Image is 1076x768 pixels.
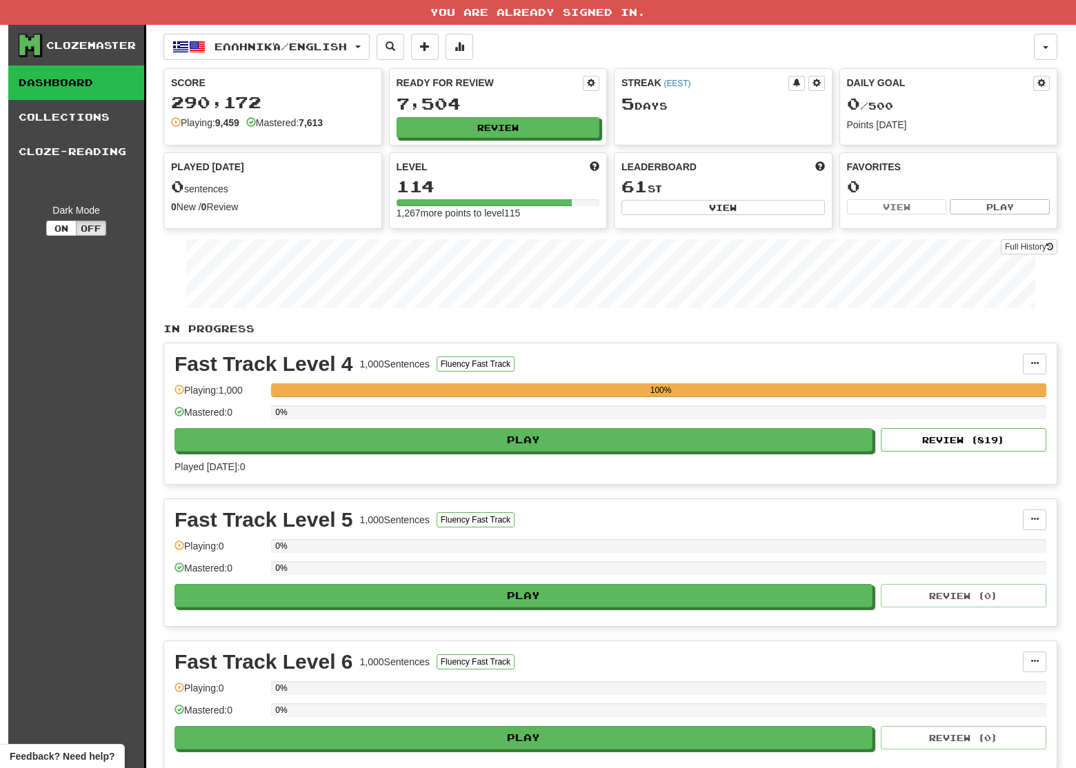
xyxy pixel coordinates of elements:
div: Playing: 1,000 [175,383,264,406]
strong: 0 [171,201,177,212]
span: 0 [847,94,860,113]
button: Review [397,117,600,138]
div: 0 [847,178,1050,195]
strong: 0 [201,201,207,212]
a: Dashboard [8,65,144,100]
button: View [621,200,825,215]
span: 61 [621,176,648,196]
button: Ελληνικά/English [163,34,370,60]
button: Review (0) [881,726,1046,749]
span: 5 [621,94,635,113]
div: 100% [275,383,1046,397]
div: 1,000 Sentences [360,513,430,527]
div: 1,000 Sentences [360,357,430,371]
button: Fluency Fast Track [437,512,515,527]
a: Collections [8,100,144,134]
strong: 7,613 [299,117,323,128]
span: Open feedback widget [10,749,114,763]
a: Full History [1001,239,1057,254]
div: Points [DATE] [847,118,1050,132]
div: st [621,178,825,196]
button: Play [175,428,873,452]
div: Streak [621,76,788,90]
div: Mastered: 0 [175,703,264,726]
div: Favorites [847,160,1050,174]
button: Search sentences [377,34,404,60]
span: Score more points to level up [590,160,599,174]
button: Fluency Fast Track [437,356,515,372]
span: This week in points, UTC [815,160,825,174]
a: (EEST) [664,79,690,88]
strong: 9,459 [215,117,239,128]
div: Clozemaster [46,39,136,52]
button: More stats [446,34,473,60]
span: Leaderboard [621,160,697,174]
div: Fast Track Level 6 [175,651,353,672]
div: 290,172 [171,94,375,111]
div: 7,504 [397,95,600,112]
div: Daily Goal [847,76,1034,91]
div: 114 [397,178,600,195]
button: Off [76,221,106,236]
span: 0 [171,176,184,196]
button: Play [950,199,1050,214]
div: Fast Track Level 4 [175,354,353,374]
span: Level [397,160,428,174]
div: Day s [621,95,825,113]
span: Ελληνικά / English [215,41,347,52]
button: On [46,221,77,236]
button: Add sentence to collection [411,34,439,60]
div: Mastered: 0 [175,405,264,428]
div: sentences [171,178,375,196]
div: Fast Track Level 5 [175,509,353,530]
button: Review (0) [881,584,1046,607]
span: Played [DATE] [171,160,244,174]
button: View [847,199,947,214]
p: In Progress [163,322,1057,336]
div: Playing: 0 [175,539,264,562]
div: Dark Mode [19,203,134,217]
div: 1,267 more points to level 115 [397,206,600,220]
div: New / Review [171,200,375,214]
div: Playing: 0 [175,681,264,704]
span: Played [DATE]: 0 [175,461,245,472]
a: Cloze-Reading [8,134,144,169]
div: Score [171,76,375,90]
span: / 500 [847,100,893,112]
button: Play [175,584,873,607]
button: Play [175,726,873,749]
div: Mastered: [246,116,323,130]
button: Fluency Fast Track [437,654,515,669]
div: Ready for Review [397,76,584,90]
button: Review (819) [881,428,1046,452]
div: 1,000 Sentences [360,655,430,669]
div: Playing: [171,116,239,130]
div: Mastered: 0 [175,561,264,584]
